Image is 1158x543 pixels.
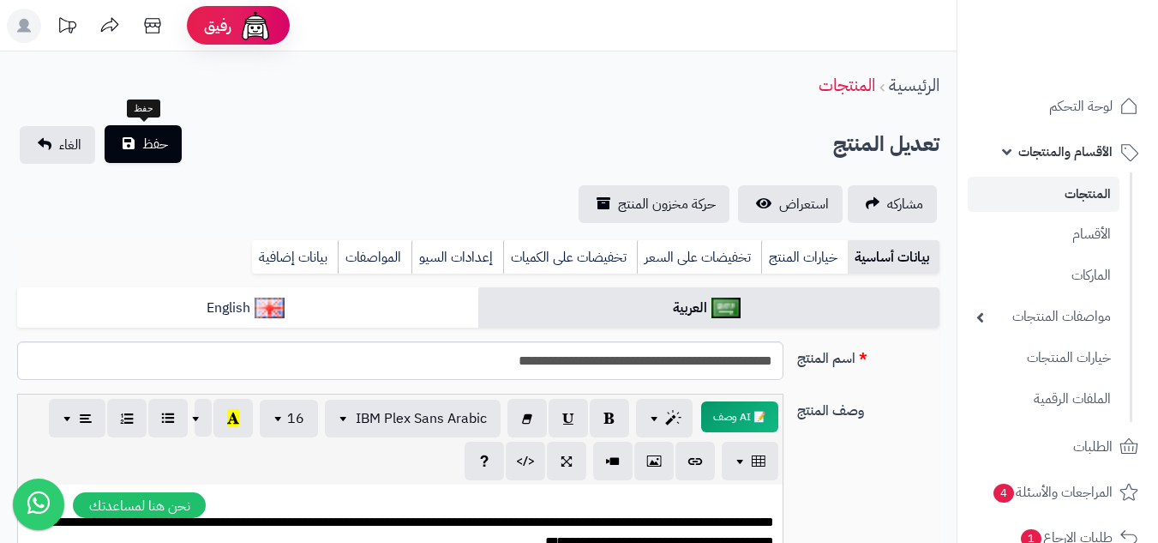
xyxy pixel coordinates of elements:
[887,194,923,214] span: مشاركه
[738,185,843,223] a: استعراض
[17,287,478,329] a: English
[238,9,273,43] img: ai-face.png
[20,126,95,164] a: الغاء
[142,134,168,154] span: حفظ
[993,484,1014,503] span: 4
[503,240,637,275] a: تخفيضات على الكميات
[711,298,741,318] img: العربية
[790,341,946,369] label: اسم المنتج
[356,408,487,429] span: IBM Plex Sans Arabic
[848,185,937,223] a: مشاركه
[779,194,829,214] span: استعراض
[478,287,939,329] a: العربية
[761,240,848,275] a: خيارات المنتج
[968,257,1119,294] a: الماركات
[701,401,778,432] button: 📝 AI وصف
[338,240,411,275] a: المواصفات
[968,381,1119,418] a: الملفات الرقمية
[204,15,231,36] span: رفيق
[127,100,160,118] div: حفظ
[1073,435,1113,459] span: الطلبات
[45,9,88,47] a: تحديثات المنصة
[968,216,1119,253] a: الأقسام
[255,298,285,318] img: English
[105,125,182,163] button: حفظ
[819,72,875,98] a: المنتجات
[411,240,503,275] a: إعدادات السيو
[968,86,1148,127] a: لوحة التحكم
[325,400,501,437] button: IBM Plex Sans Arabic
[1018,140,1113,164] span: الأقسام والمنتجات
[968,340,1119,377] a: خيارات المنتجات
[833,127,939,162] h2: تعديل المنتج
[579,185,729,223] a: حركة مخزون المنتج
[252,240,338,275] a: بيانات إضافية
[790,394,946,421] label: وصف المنتج
[618,194,716,214] span: حركة مخزون المنتج
[1049,94,1113,118] span: لوحة التحكم
[260,400,318,437] button: 16
[968,177,1119,212] a: المنتجات
[968,299,1119,335] a: مواصفات المنتجات
[848,240,939,275] a: بيانات أساسية
[59,135,81,155] span: الغاء
[992,480,1113,504] span: المراجعات والأسئلة
[889,72,939,98] a: الرئيسية
[637,240,761,275] a: تخفيضات على السعر
[968,426,1148,468] a: الطلبات
[968,472,1148,513] a: المراجعات والأسئلة4
[287,408,304,429] span: 16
